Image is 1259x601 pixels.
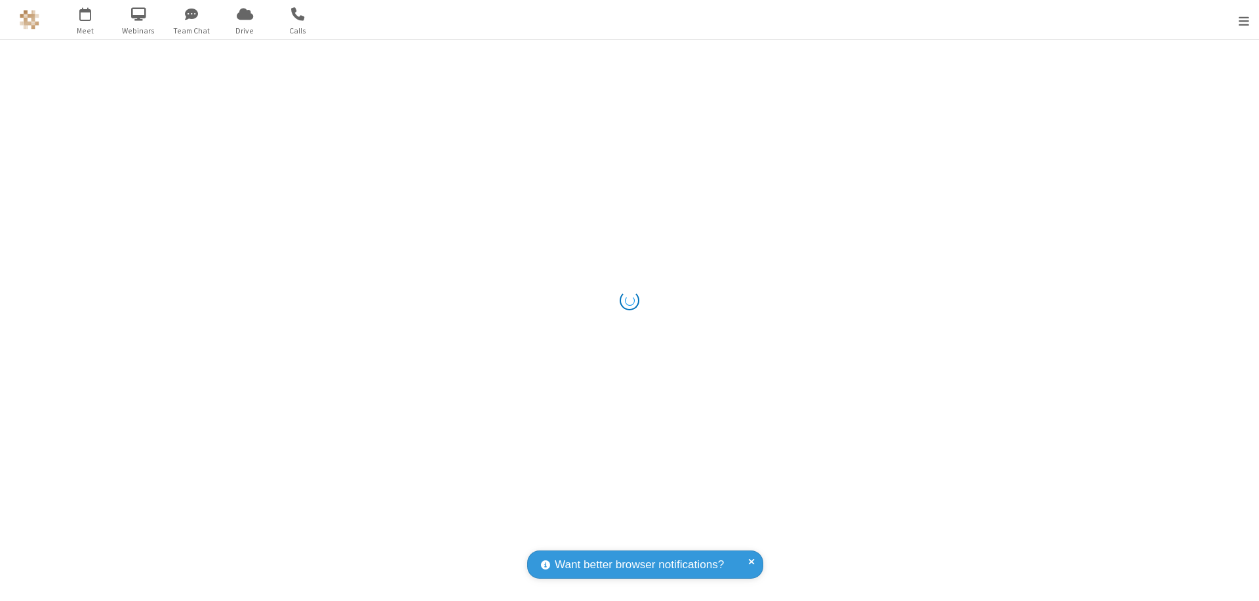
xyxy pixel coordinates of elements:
[220,25,270,37] span: Drive
[273,25,323,37] span: Calls
[20,10,39,30] img: QA Selenium DO NOT DELETE OR CHANGE
[61,25,110,37] span: Meet
[114,25,163,37] span: Webinars
[555,556,724,573] span: Want better browser notifications?
[167,25,216,37] span: Team Chat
